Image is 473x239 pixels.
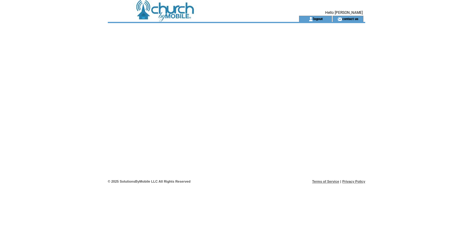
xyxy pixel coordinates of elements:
a: contact us [342,17,358,21]
span: Hello [PERSON_NAME] [325,10,363,15]
span: | [340,180,341,183]
a: Terms of Service [312,180,339,183]
a: Privacy Policy [342,180,365,183]
img: contact_us_icon.gif [338,17,342,22]
img: account_icon.gif [309,17,313,22]
span: © 2025 SolutionsByMobile LLC All Rights Reserved [108,180,191,183]
a: logout [313,17,323,21]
